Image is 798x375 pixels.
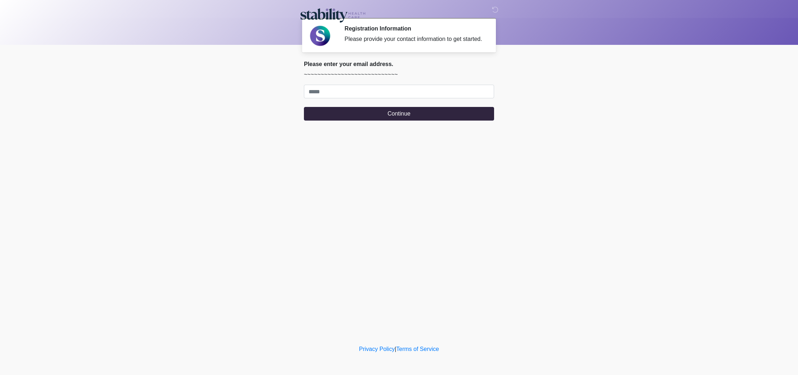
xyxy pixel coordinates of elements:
[309,25,331,47] img: Agent Avatar
[304,107,494,121] button: Continue
[304,61,494,67] h2: Please enter your email address.
[344,35,483,43] div: Please provide your contact information to get started.
[297,5,369,24] img: Stability Healthcare Logo
[304,70,494,79] p: ~~~~~~~~~~~~~~~~~~~~~~~~~~~~
[396,346,439,352] a: Terms of Service
[359,346,395,352] a: Privacy Policy
[395,346,396,352] a: |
